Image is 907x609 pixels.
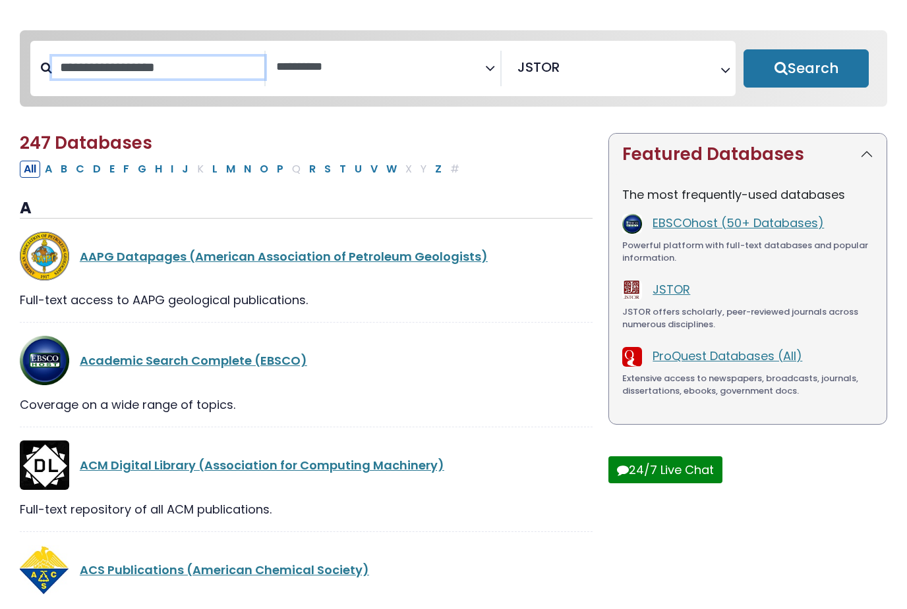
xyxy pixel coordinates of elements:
button: Filter Results N [240,161,255,178]
textarea: Search [276,61,484,74]
div: Powerful platform with full-text databases and popular information. [622,239,873,265]
li: JSTOR [512,57,560,77]
div: Full-text access to AAPG geological publications. [20,291,593,309]
button: Filter Results S [320,161,335,178]
button: Filter Results W [382,161,401,178]
a: EBSCOhost (50+ Databases) [653,215,824,231]
a: ACS Publications (American Chemical Society) [80,562,369,578]
button: Filter Results G [134,161,150,178]
button: Filter Results C [72,161,88,178]
button: Filter Results M [222,161,239,178]
button: 24/7 Live Chat [608,456,722,483]
input: Search database by title or keyword [52,57,264,78]
p: The most frequently-used databases [622,186,873,203]
button: Filter Results F [119,161,133,178]
button: Filter Results H [151,161,166,178]
button: Filter Results Z [431,161,446,178]
button: Filter Results J [178,161,192,178]
nav: Search filters [20,30,887,107]
button: Submit for Search Results [744,49,869,88]
a: ProQuest Databases (All) [653,348,802,364]
div: Extensive access to newspapers, broadcasts, journals, dissertations, ebooks, government docs. [622,372,873,398]
div: Full-text repository of all ACM publications. [20,500,593,518]
span: JSTOR [517,57,560,77]
textarea: Search [562,65,571,78]
button: Filter Results D [89,161,105,178]
h3: A [20,199,593,219]
a: Academic Search Complete (EBSCO) [80,352,307,369]
a: JSTOR [653,281,690,298]
button: Filter Results P [273,161,287,178]
span: 247 Databases [20,131,152,155]
button: All [20,161,40,178]
div: JSTOR offers scholarly, peer-reviewed journals across numerous disciplines. [622,305,873,331]
button: Filter Results R [305,161,320,178]
button: Filter Results E [105,161,119,178]
button: Filter Results I [167,161,177,178]
button: Filter Results O [256,161,272,178]
button: Featured Databases [609,134,887,175]
button: Filter Results V [366,161,382,178]
div: Coverage on a wide range of topics. [20,396,593,413]
div: Alpha-list to filter by first letter of database name [20,160,465,176]
button: Filter Results B [57,161,71,178]
a: ACM Digital Library (Association for Computing Machinery) [80,457,444,473]
button: Filter Results U [351,161,366,178]
button: Filter Results L [208,161,221,178]
button: Filter Results T [336,161,350,178]
a: AAPG Datapages (American Association of Petroleum Geologists) [80,248,488,265]
button: Filter Results A [41,161,56,178]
